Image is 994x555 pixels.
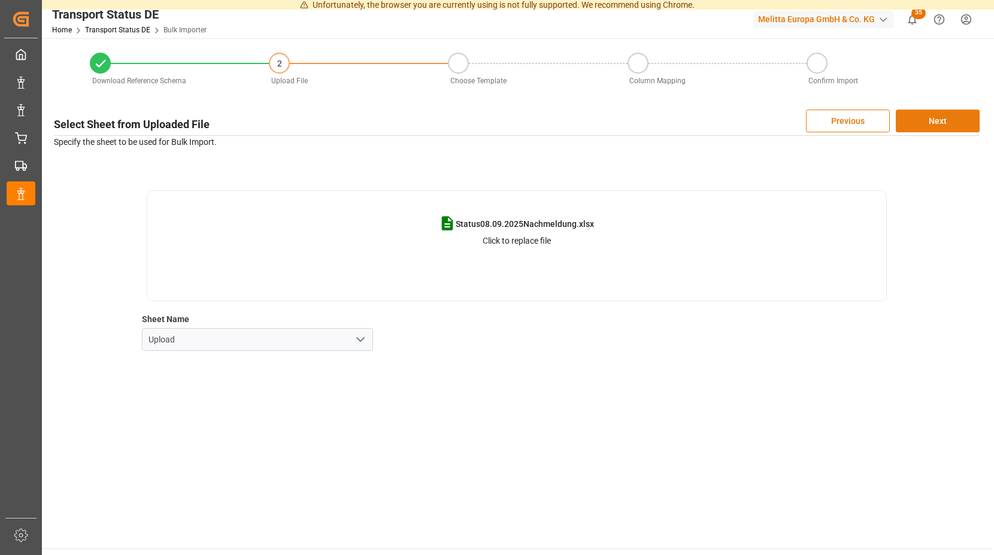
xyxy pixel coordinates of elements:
[450,77,507,85] span: Choose Template
[270,54,289,74] div: 2
[52,5,207,23] div: Transport Status DE
[456,218,594,231] span: Status08.09.2025Nachmeldung.xlsx
[808,77,858,85] span: Confirm Import
[806,110,890,132] button: Previous
[351,330,369,349] button: open menu
[142,313,189,326] label: Sheet Name
[271,77,308,85] span: Upload File
[896,110,980,132] button: Next
[753,8,899,31] button: Melitta Europa GmbH & Co. KG
[92,77,186,85] span: Download Reference Schema
[629,77,686,85] span: Column Mapping
[142,328,374,351] input: Select option
[54,116,210,132] h3: Select Sheet from Uploaded File
[54,136,980,148] p: Specify the sheet to be used for Bulk Import.
[85,26,150,34] a: Transport Status DE
[926,6,953,33] button: Help Center
[52,26,72,34] a: Home
[483,235,551,247] p: Click to replace file
[899,6,926,33] button: show 35 new notifications
[753,11,894,28] div: Melitta Europa GmbH & Co. KG
[147,190,887,301] div: Status08.09.2025Nachmeldung.xlsxClick to replace file
[911,7,926,19] span: 35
